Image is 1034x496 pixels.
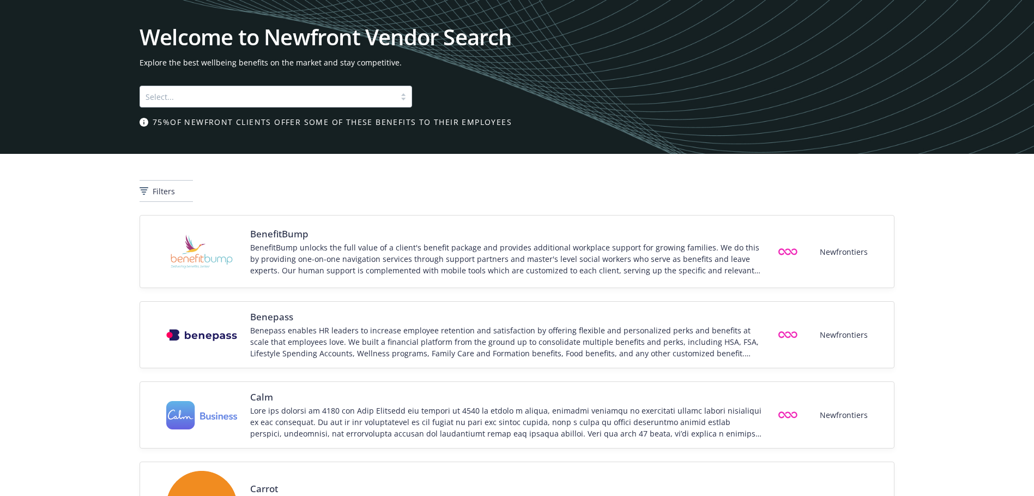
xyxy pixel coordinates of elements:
[250,310,763,324] span: Benepass
[166,329,237,341] img: Vendor logo for Benepass
[820,246,868,258] span: Newfrontiers
[166,401,237,430] img: Vendor logo for Calm
[250,391,763,404] span: Calm
[250,325,763,359] div: Benepass enables HR leaders to increase employee retention and satisfaction by offering flexible ...
[250,228,763,241] span: BenefitBump
[153,186,175,197] span: Filters
[250,482,763,495] span: Carrot
[140,180,193,202] button: Filters
[250,405,763,439] div: Lore ips dolorsi am 4180 con Adip Elitsedd eiu tempori ut 4540 la etdolo m aliqua, enimadmi venia...
[820,329,868,340] span: Newfrontiers
[820,409,868,421] span: Newfrontiers
[140,57,894,68] span: Explore the best wellbeing benefits on the market and stay competitive.
[250,242,763,276] div: BenefitBump unlocks the full value of a client's benefit package and provides additional workplac...
[140,26,894,48] h1: Welcome to Newfront Vendor Search
[166,224,237,279] img: Vendor logo for BenefitBump
[153,116,512,128] span: 75% of Newfront clients offer some of these benefits to their employees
